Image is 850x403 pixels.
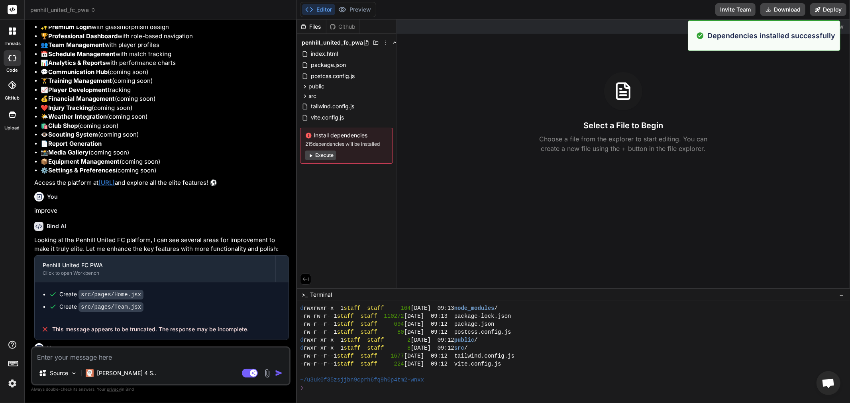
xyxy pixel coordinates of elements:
span: rw [304,312,310,320]
strong: Club Shop [48,122,78,129]
strong: Injury Tracking [48,104,92,112]
strong: Team Management [48,41,105,49]
span: - [300,328,303,336]
span: 215 dependencies will be installed [305,141,388,147]
span: x 1 [330,304,344,312]
li: 💰 (coming soon) [41,94,289,104]
span: -- [317,360,324,368]
span: staff [361,360,377,368]
span: x 1 [330,344,344,352]
li: 🛍️ (coming soon) [41,121,289,131]
span: [DATE] 09:13 package-lock.json [404,312,511,320]
span: 1 [334,328,337,336]
span: 2 [407,336,410,344]
span: -- [317,352,324,360]
span: -- [327,360,334,368]
span: staff [337,360,354,368]
strong: Settings & Preferences [48,166,116,174]
button: Invite Team [715,3,756,16]
button: Download [760,3,805,16]
span: rwxrwxr [304,304,327,312]
img: icon [275,369,283,377]
span: - [317,336,320,344]
span: postcss.config.js [310,71,355,81]
h6: You [47,344,58,352]
span: rwxr [304,336,317,344]
span: staff [337,320,354,328]
span: / [474,336,477,344]
span: [DATE] 09:12 [411,336,454,344]
button: Execute [305,151,336,160]
h6: Bind AI [47,222,66,230]
span: - [327,336,330,344]
strong: Professional Dashboard [48,32,118,40]
li: 🌤️ (coming soon) [41,112,289,121]
a: [URL] [98,179,115,186]
span: staff [367,304,384,312]
strong: Report Generation [48,140,102,147]
span: - [310,312,314,320]
li: 📦 (coming soon) [41,157,289,166]
span: d [300,304,303,312]
span: 80 [397,328,404,336]
span: [DATE] 09:12 package.json [404,320,495,328]
span: r [324,328,327,336]
span: 694 [394,320,404,328]
span: staff [367,336,384,344]
span: penhill_united_fc_pwa [302,39,363,47]
span: staff [361,352,377,360]
span: tailwind.config.js [310,102,355,111]
strong: Player Development [48,86,108,94]
strong: Financial Management [48,95,115,102]
span: -- [317,320,324,328]
p: Looking at the Penhill United FC platform, I can see several areas for improvement to make it tru... [34,236,289,254]
li: ❤️ (coming soon) [41,104,289,113]
a: Open chat [817,371,840,395]
label: Upload [5,125,20,131]
span: staff [337,352,354,360]
li: 📈 tracking [41,86,289,95]
span: staff [367,344,384,352]
p: Always double-check its answers. Your in Bind [31,385,291,393]
p: improve [34,206,289,215]
span: r [324,312,327,320]
span: - [310,328,314,336]
span: -- [317,328,324,336]
strong: Premium Login [48,23,92,31]
span: privacy [107,387,121,391]
span: Terminal [310,291,332,299]
div: Github [326,23,359,31]
span: - [317,344,320,352]
span: 1 [334,312,337,320]
div: Click to open Workbench [43,270,267,276]
span: staff [337,328,354,336]
strong: Communication Hub [48,68,108,76]
span: penhill_united_fc_pwa [30,6,96,14]
span: r [324,360,327,368]
button: − [838,288,845,301]
span: - [327,304,330,312]
span: staff [344,304,361,312]
span: public [308,82,324,90]
span: d [300,344,303,352]
li: 💬 (coming soon) [41,68,289,77]
label: code [7,67,18,74]
span: - [320,312,324,320]
span: staff [337,312,354,320]
p: [PERSON_NAME] 4 S.. [97,369,156,377]
span: - [300,360,303,368]
span: - [310,320,314,328]
span: rw [304,320,310,328]
p: Choose a file from the explorer to start editing. You can create a new file using the + button in... [534,134,713,153]
span: src [308,92,316,100]
li: ⚙️ (coming soon) [41,166,289,175]
img: Pick Models [71,370,77,377]
span: ~/u3uk0f35zsjjbn9cprh6fq9h0p4tm2-wnxx [300,376,424,384]
span: 1677 [391,352,404,360]
span: [DATE] 09:12 [411,344,454,352]
span: rw [304,360,310,368]
span: staff [361,328,377,336]
span: − [839,291,844,299]
span: - [300,320,303,328]
span: public [454,336,474,344]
